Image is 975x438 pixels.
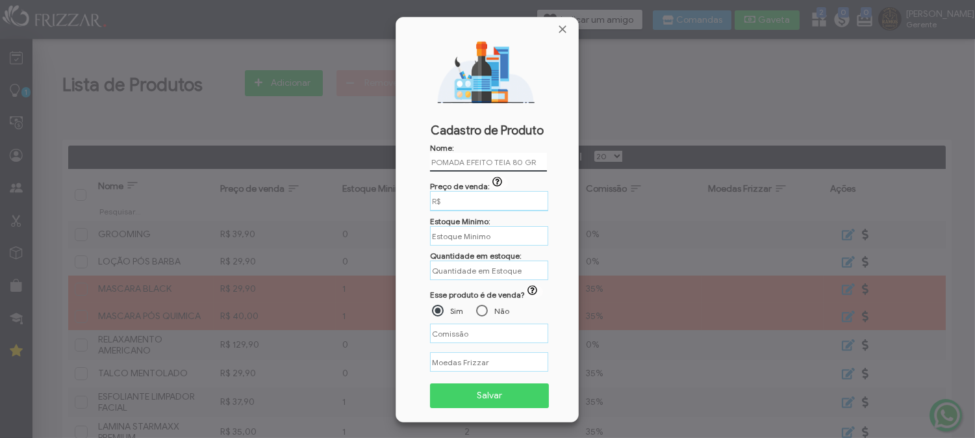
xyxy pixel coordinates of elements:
[430,352,548,372] input: Moedas Frizzar
[490,177,508,190] button: Preço de venda:
[430,383,549,408] button: Salvar
[430,153,547,172] input: Nome
[430,143,454,153] label: Nome:
[430,181,509,191] label: Preço de venda:
[430,290,525,300] span: Esse produto é de venda?
[430,261,548,280] input: Quandidade em estoque
[525,285,543,298] button: ui-button
[439,386,540,406] span: Salvar
[406,38,568,103] img: Novo Produto
[430,191,548,211] input: Caso seja um produto de uso quanto você cobra por dose aplicada
[430,226,548,246] input: Você receberá um aviso quando o seu estoque atingir o estoque mínimo.
[494,306,509,316] label: Não
[430,216,490,226] label: Estoque Minimo:
[556,23,569,36] a: Fechar
[430,324,548,343] input: Comissão
[404,123,570,138] span: Cadastro de Produto
[450,306,463,316] label: Sim
[430,251,522,261] label: Quantidade em estoque:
